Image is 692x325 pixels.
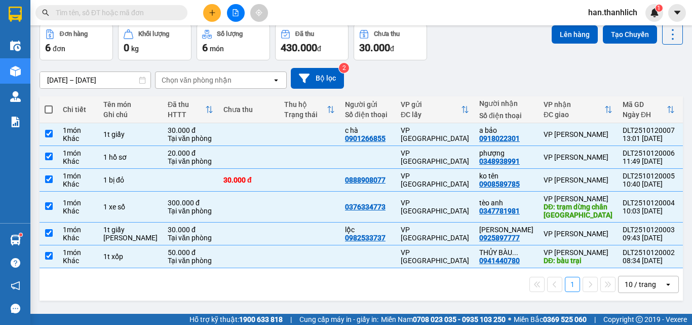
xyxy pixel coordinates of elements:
button: Tạo Chuyến [603,25,657,44]
div: Số điện thoại [479,112,533,120]
span: notification [11,281,20,291]
span: Hỗ trợ kỹ thuật: [189,314,283,325]
div: 0347781981 [479,207,520,215]
div: a bảo [479,126,533,134]
div: ĐC lấy [401,111,461,119]
div: Chọn văn phòng nhận [162,75,232,85]
div: 30.000 đ [168,126,213,134]
div: Số lượng [217,30,243,38]
th: Toggle SortBy [279,96,340,123]
div: VP [PERSON_NAME] [544,248,612,257]
div: Tên món [103,100,158,109]
span: Miền Nam [381,314,506,325]
th: Toggle SortBy [618,96,680,123]
div: 0908589785 [479,180,520,188]
span: plus [209,9,216,16]
span: message [11,304,20,313]
div: Ngày ĐH [623,111,667,119]
div: 50.000 đ [168,248,213,257]
div: Tại văn phòng [168,157,213,165]
div: VP [GEOGRAPHIC_DATA] [401,172,469,188]
button: Đơn hàng6đơn [40,24,113,60]
div: ĐC giao [544,111,604,119]
div: Khác [63,180,93,188]
div: 1 món [63,248,93,257]
div: Thạch [479,226,533,234]
div: 09:43 [DATE] [623,234,675,242]
button: Bộ lọc [291,68,344,89]
img: solution-icon [10,117,21,127]
span: kg [131,45,139,53]
div: 10:03 [DATE] [623,207,675,215]
b: Lô 6 0607 [GEOGRAPHIC_DATA], [GEOGRAPHIC_DATA] [70,67,133,120]
span: question-circle [11,258,20,268]
div: VP nhận [544,100,604,109]
div: Thu hộ [284,100,327,109]
span: ... [512,248,518,257]
div: Đã thu [295,30,314,38]
div: DLT2510120004 [623,199,675,207]
span: Miền Bắc [514,314,587,325]
div: Tại văn phòng [168,134,213,142]
span: 6 [45,42,51,54]
span: caret-down [673,8,682,17]
span: ⚪️ [508,317,511,321]
div: Khác [63,157,93,165]
div: Trạng thái [284,111,327,119]
strong: 0708 023 035 - 0935 103 250 [413,315,506,323]
button: Số lượng6món [197,24,270,60]
span: 430.000 [281,42,317,54]
button: Đã thu430.000đ [275,24,349,60]
span: 30.000 [359,42,390,54]
div: Đơn hàng [60,30,88,38]
div: VP [GEOGRAPHIC_DATA] [401,226,469,242]
div: 0982533737 [345,234,386,242]
div: 1 món [63,126,93,134]
div: DLT2510120005 [623,172,675,180]
div: DLT2510120002 [623,248,675,257]
span: | [594,314,596,325]
div: VP [GEOGRAPHIC_DATA] [401,199,469,215]
div: VP [GEOGRAPHIC_DATA] [401,126,469,142]
div: 30.000 đ [223,176,274,184]
button: Chưa thu30.000đ [354,24,427,60]
span: file-add [232,9,239,16]
img: warehouse-icon [10,66,21,77]
div: Khối lượng [138,30,169,38]
sup: 1 [19,233,22,236]
div: VP [PERSON_NAME] [544,195,612,203]
img: warehouse-icon [10,235,21,245]
button: 1 [565,277,580,292]
div: Chi tiết [63,105,93,114]
button: caret-down [668,4,686,22]
div: VP [PERSON_NAME] [544,130,612,138]
div: 13:01 [DATE] [623,134,675,142]
th: Toggle SortBy [396,96,474,123]
div: lộc [345,226,391,234]
div: 0941440780 [479,257,520,265]
img: warehouse-icon [10,91,21,102]
span: Cung cấp máy in - giấy in: [299,314,378,325]
div: 1 hồ sơ [103,153,158,161]
li: VP VP [PERSON_NAME] [70,43,135,65]
div: 1 món [63,172,93,180]
div: Khác [63,234,93,242]
div: Người nhận [479,99,533,107]
span: món [210,45,224,53]
div: phượng [479,149,533,157]
div: 1 món [63,226,93,234]
th: Toggle SortBy [539,96,618,123]
div: 0918022301 [479,134,520,142]
svg: open [664,280,672,288]
span: 6 [202,42,208,54]
div: ko tên [479,172,533,180]
div: hồng giòn [103,234,158,242]
span: 1 [657,5,661,12]
input: Tìm tên, số ĐT hoặc mã đơn [56,7,175,18]
div: VP [PERSON_NAME] [544,153,612,161]
div: 20.000 đ [168,149,213,157]
div: DĐ: trạm dừng chân xuân anh [544,203,612,219]
div: Ghi chú [103,111,158,119]
strong: 0369 525 060 [543,315,587,323]
div: 10:40 [DATE] [623,180,675,188]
